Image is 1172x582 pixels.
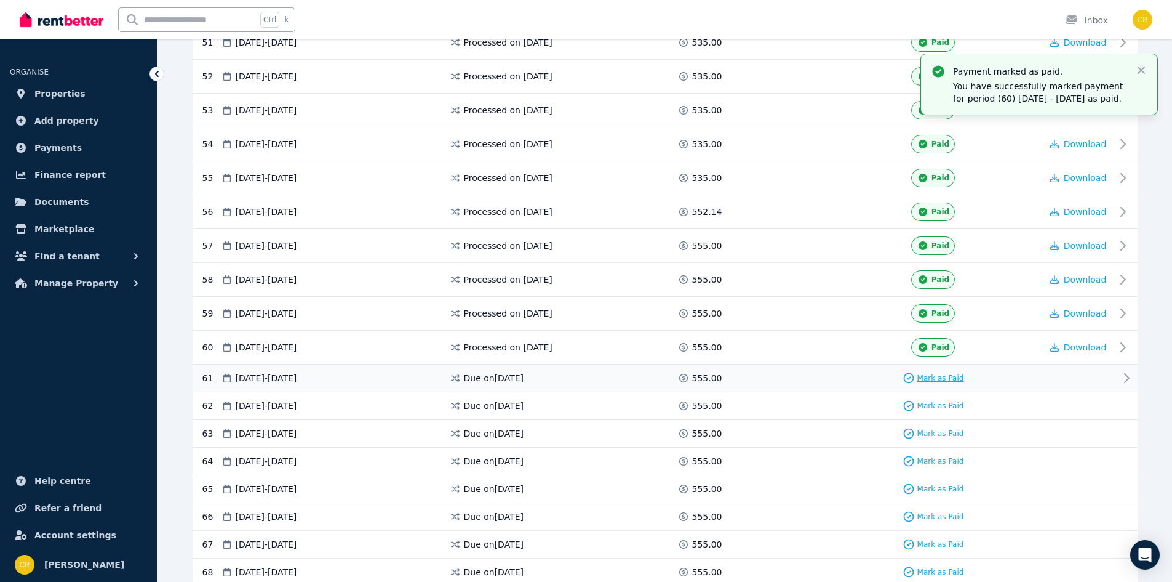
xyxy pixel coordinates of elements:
[464,538,524,551] span: Due on [DATE]
[202,566,221,578] div: 68
[692,70,722,83] span: 535.00
[260,12,279,28] span: Ctrl
[931,241,949,251] span: Paid
[1050,341,1107,354] button: Download
[464,427,524,440] span: Due on [DATE]
[34,474,91,488] span: Help centre
[1050,206,1107,218] button: Download
[917,484,964,494] span: Mark as Paid
[917,456,964,466] span: Mark as Paid
[34,276,118,291] span: Manage Property
[236,307,297,320] span: [DATE] - [DATE]
[10,108,147,133] a: Add property
[1064,173,1107,183] span: Download
[202,67,221,86] div: 52
[1064,241,1107,251] span: Download
[692,372,722,384] span: 555.00
[464,70,552,83] span: Processed on [DATE]
[953,65,1125,78] p: Payment marked as paid.
[202,400,221,412] div: 62
[917,540,964,549] span: Mark as Paid
[917,401,964,411] span: Mark as Paid
[692,400,722,412] span: 555.00
[34,168,106,182] span: Finance report
[953,80,1125,105] p: You have successfully marked payment for period (60) [DATE] - [DATE] as paid.
[1050,273,1107,286] button: Download
[236,372,297,384] span: [DATE] - [DATE]
[202,236,221,255] div: 57
[1050,138,1107,150] button: Download
[236,273,297,286] span: [DATE] - [DATE]
[1050,172,1107,184] button: Download
[692,36,722,49] span: 535.00
[202,427,221,440] div: 63
[464,36,552,49] span: Processed on [DATE]
[34,195,89,209] span: Documents
[202,483,221,495] div: 65
[202,169,221,187] div: 55
[917,567,964,577] span: Mark as Paid
[692,273,722,286] span: 555.00
[1064,38,1107,47] span: Download
[931,173,949,183] span: Paid
[236,566,297,578] span: [DATE] - [DATE]
[10,469,147,493] a: Help centre
[931,342,949,352] span: Paid
[1133,10,1152,30] img: Chris Reid
[202,33,221,52] div: 51
[464,240,552,252] span: Processed on [DATE]
[1050,36,1107,49] button: Download
[202,135,221,153] div: 54
[692,341,722,354] span: 555.00
[202,455,221,467] div: 64
[931,275,949,285] span: Paid
[202,538,221,551] div: 67
[10,68,49,76] span: ORGANISE
[236,455,297,467] span: [DATE] - [DATE]
[1064,309,1107,318] span: Download
[34,86,86,101] span: Properties
[20,10,103,29] img: RentBetter
[1050,307,1107,320] button: Download
[284,15,289,25] span: k
[464,400,524,412] span: Due on [DATE]
[692,138,722,150] span: 535.00
[236,483,297,495] span: [DATE] - [DATE]
[692,104,722,116] span: 535.00
[931,309,949,318] span: Paid
[10,81,147,106] a: Properties
[464,273,552,286] span: Processed on [DATE]
[692,240,722,252] span: 555.00
[1064,275,1107,285] span: Download
[10,217,147,241] a: Marketplace
[202,101,221,119] div: 53
[10,496,147,520] a: Refer a friend
[202,338,221,357] div: 60
[1130,540,1160,570] div: Open Intercom Messenger
[931,139,949,149] span: Paid
[464,138,552,150] span: Processed on [DATE]
[34,501,102,515] span: Refer a friend
[202,203,221,221] div: 56
[44,557,124,572] span: [PERSON_NAME]
[1064,139,1107,149] span: Download
[202,270,221,289] div: 58
[692,427,722,440] span: 555.00
[236,240,297,252] span: [DATE] - [DATE]
[236,511,297,523] span: [DATE] - [DATE]
[10,523,147,548] a: Account settings
[464,511,524,523] span: Due on [DATE]
[202,511,221,523] div: 66
[692,538,722,551] span: 555.00
[931,38,949,47] span: Paid
[236,400,297,412] span: [DATE] - [DATE]
[1064,342,1107,352] span: Download
[464,172,552,184] span: Processed on [DATE]
[236,104,297,116] span: [DATE] - [DATE]
[464,206,552,218] span: Processed on [DATE]
[34,140,82,155] span: Payments
[10,163,147,187] a: Finance report
[464,341,552,354] span: Processed on [DATE]
[34,528,116,543] span: Account settings
[464,372,524,384] span: Due on [DATE]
